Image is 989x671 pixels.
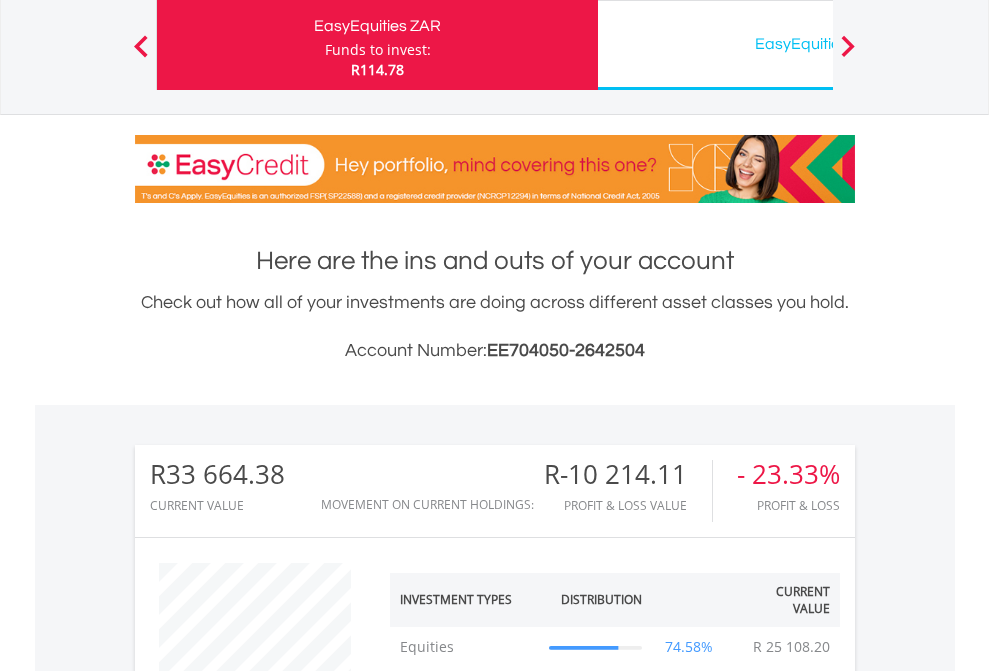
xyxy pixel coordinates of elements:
h1: Here are the ins and outs of your account [135,243,855,279]
div: Check out how all of your investments are doing across different asset classes you hold. [135,289,855,365]
button: Previous [121,45,161,65]
div: Movement on Current Holdings: [321,498,534,511]
div: Distribution [561,591,642,608]
span: EE704050-2642504 [487,341,645,360]
button: Next [828,45,868,65]
div: - 23.33% [737,460,840,489]
h3: Account Number: [135,337,855,365]
div: Profit & Loss Value [544,499,712,512]
div: Profit & Loss [737,499,840,512]
img: EasyCredit Promotion Banner [135,135,855,203]
div: CURRENT VALUE [150,499,285,512]
div: R33 664.38 [150,460,285,489]
td: 74.58% [652,627,727,667]
td: Equities [390,627,540,667]
div: Funds to invest: [325,40,431,60]
span: R114.78 [351,60,404,79]
div: R-10 214.11 [544,460,712,489]
td: R 25 108.20 [743,627,840,667]
th: Current Value [727,573,840,627]
div: EasyEquities ZAR [169,12,586,40]
th: Investment Types [390,573,540,627]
